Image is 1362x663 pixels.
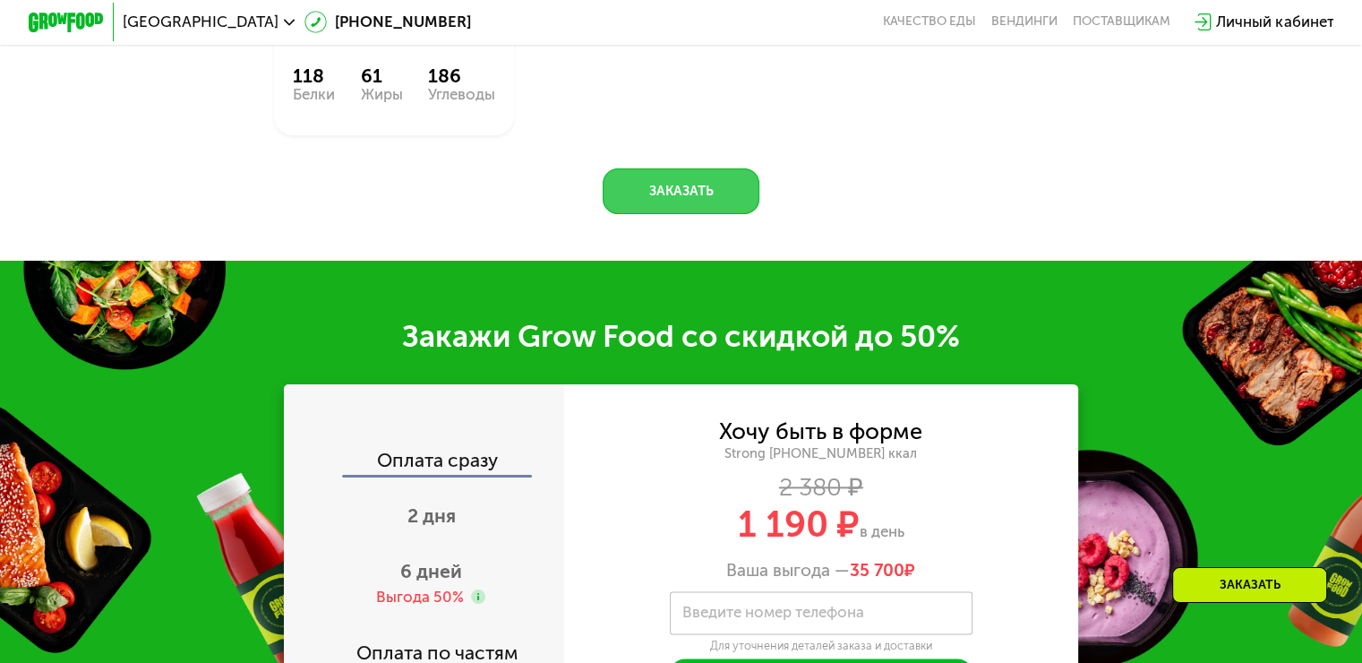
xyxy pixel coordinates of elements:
span: [GEOGRAPHIC_DATA] [123,14,278,30]
div: Хочу быть в форме [719,421,922,442]
div: Ваша выгода — [564,560,1079,581]
div: Для уточнения деталей заказа и доставки [670,639,972,653]
div: Углеводы [428,87,495,102]
span: 2 дня [407,504,456,527]
div: поставщикам [1073,14,1170,30]
a: Вендинги [991,14,1058,30]
div: Strong [PHONE_NUMBER] ккал [564,445,1079,462]
span: 35 700 [850,560,904,581]
div: 118 [293,65,335,87]
span: 6 дней [400,560,462,582]
div: Выгода 50% [376,587,464,607]
div: Заказать [1172,567,1327,603]
div: 186 [428,65,495,87]
span: 1 190 ₽ [738,503,860,546]
a: Качество еды [883,14,976,30]
label: Введите номер телефона [682,607,864,618]
button: Заказать [603,168,759,214]
span: в день [860,522,904,540]
div: Личный кабинет [1216,11,1333,33]
div: Оплата сразу [286,451,564,475]
div: 61 [361,65,403,87]
span: ₽ [850,560,915,581]
div: Жиры [361,87,403,102]
a: [PHONE_NUMBER] [304,11,471,33]
div: Белки [293,87,335,102]
div: 2 380 ₽ [564,477,1079,497]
